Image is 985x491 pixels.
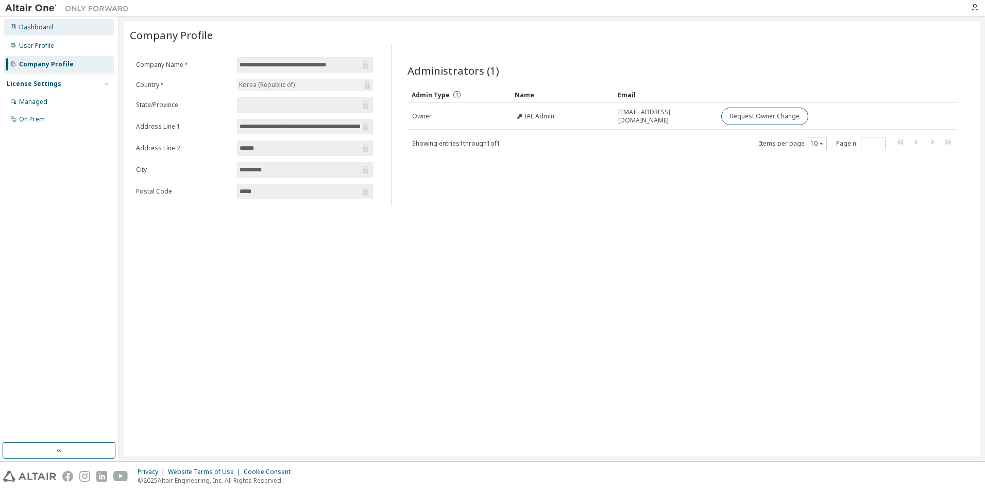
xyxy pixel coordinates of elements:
[524,112,554,120] span: IAE Admin
[19,42,54,50] div: User Profile
[62,471,73,482] img: facebook.svg
[136,81,231,89] label: Country
[3,471,56,482] img: altair_logo.svg
[138,476,297,485] p: © 2025 Altair Engineering, Inc. All Rights Reserved.
[515,86,609,103] div: Name
[19,98,47,106] div: Managed
[130,28,213,42] span: Company Profile
[412,139,500,148] span: Showing entries 1 through 1 of 1
[618,108,712,125] span: [EMAIL_ADDRESS][DOMAIN_NAME]
[136,61,231,69] label: Company Name
[96,471,107,482] img: linkedin.svg
[19,23,53,31] div: Dashboard
[237,79,373,91] div: Korea (Republic of)
[244,468,297,476] div: Cookie Consent
[136,122,231,131] label: Address Line 1
[138,468,168,476] div: Privacy
[136,144,231,152] label: Address Line 2
[759,137,827,150] span: Items per page
[618,86,712,103] div: Email
[407,63,499,78] span: Administrators (1)
[19,60,74,68] div: Company Profile
[237,79,296,91] div: Korea (Republic of)
[19,115,45,124] div: On Prem
[79,471,90,482] img: instagram.svg
[113,471,128,482] img: youtube.svg
[810,139,824,148] button: 10
[412,91,450,99] span: Admin Type
[7,80,61,88] div: License Settings
[721,108,808,125] button: Request Owner Change
[136,101,231,109] label: State/Province
[136,187,231,196] label: Postal Code
[168,468,244,476] div: Website Terms of Use
[5,3,134,13] img: Altair One
[836,137,886,150] span: Page n.
[412,112,432,120] span: Owner
[136,166,231,174] label: City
